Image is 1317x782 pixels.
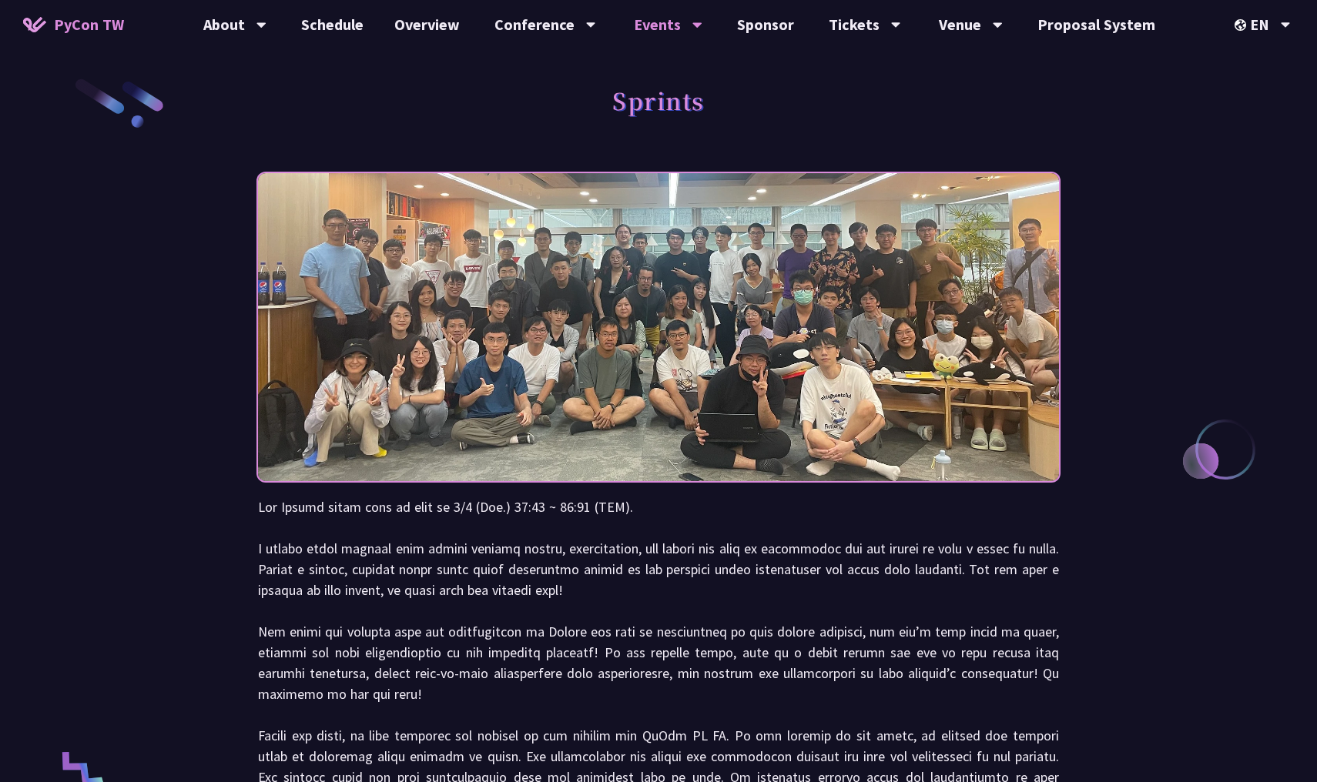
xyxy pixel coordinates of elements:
[8,5,139,44] a: PyCon TW
[23,17,46,32] img: Home icon of PyCon TW 2025
[258,132,1059,523] img: Photo of PyCon Taiwan Sprints
[612,77,705,123] h1: Sprints
[54,13,124,36] span: PyCon TW
[1235,19,1250,31] img: Locale Icon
